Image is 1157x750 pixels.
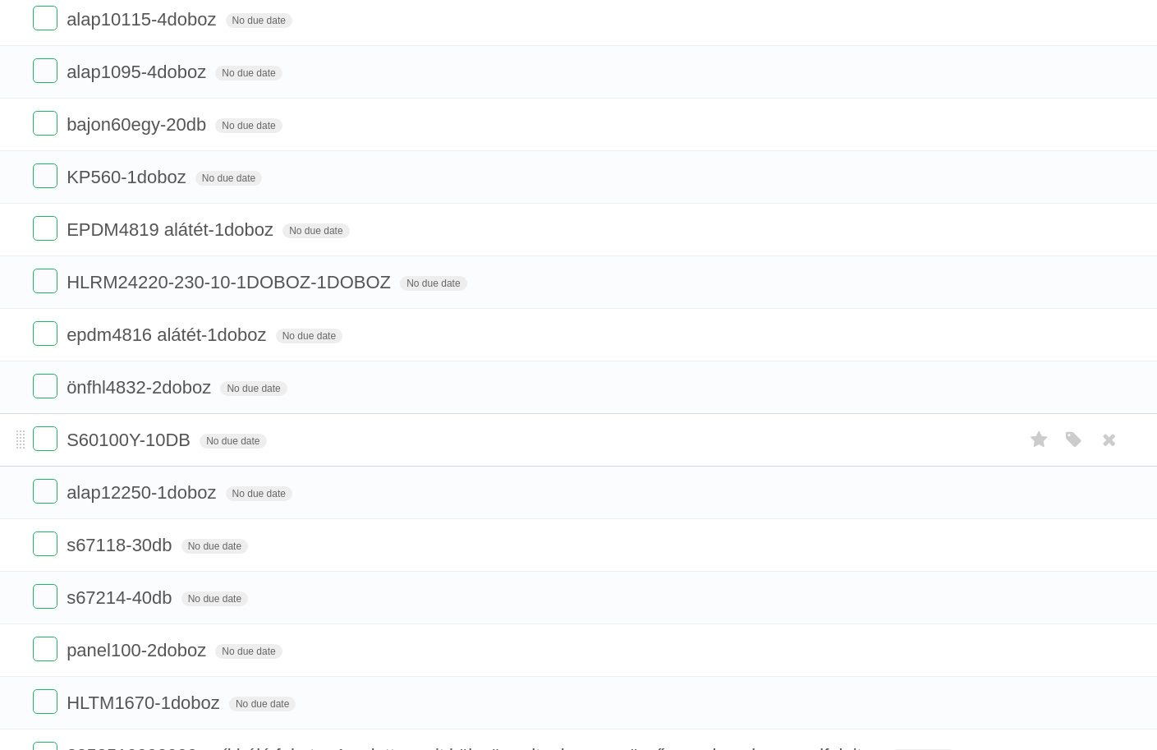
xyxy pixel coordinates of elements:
label: Done [33,531,57,556]
label: Done [33,321,57,346]
span: No due date [226,486,292,501]
span: S60100Y-10DB [67,430,195,450]
span: No due date [215,118,282,133]
span: No due date [226,13,292,28]
span: HLRM24220-230-10-1DOBOZ-1DOBOZ [67,272,395,292]
span: alap10115-4doboz [67,9,220,30]
span: No due date [200,434,266,449]
span: KP560-1doboz [67,167,191,187]
label: Done [33,6,57,30]
span: önfhl4832-2doboz [67,377,215,398]
span: No due date [229,697,296,711]
span: bajon60egy-20db [67,114,210,135]
span: No due date [215,66,282,81]
span: No due date [282,223,349,238]
span: No due date [400,276,466,291]
label: Done [33,479,57,504]
span: No due date [276,329,342,343]
span: alap1095-4doboz [67,62,210,82]
label: Done [33,374,57,398]
label: Star task [1024,426,1055,453]
label: Done [33,111,57,136]
span: alap12250-1doboz [67,482,220,503]
label: Done [33,58,57,83]
span: No due date [181,591,248,606]
span: s67214-40db [67,587,176,608]
label: Done [33,269,57,293]
label: Done [33,584,57,609]
span: HLTM1670-1doboz [67,692,224,713]
label: Done [33,637,57,661]
span: epdm4816 alátét-1doboz [67,324,270,345]
label: Done [33,426,57,451]
span: panel100-2doboz [67,640,210,660]
span: No due date [195,171,262,186]
span: No due date [215,644,282,659]
label: Done [33,689,57,714]
span: s67118-30db [67,535,176,555]
label: Done [33,163,57,188]
span: EPDM4819 alátét-1doboz [67,219,278,240]
span: No due date [181,539,248,554]
label: Done [33,216,57,241]
span: No due date [220,381,287,396]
